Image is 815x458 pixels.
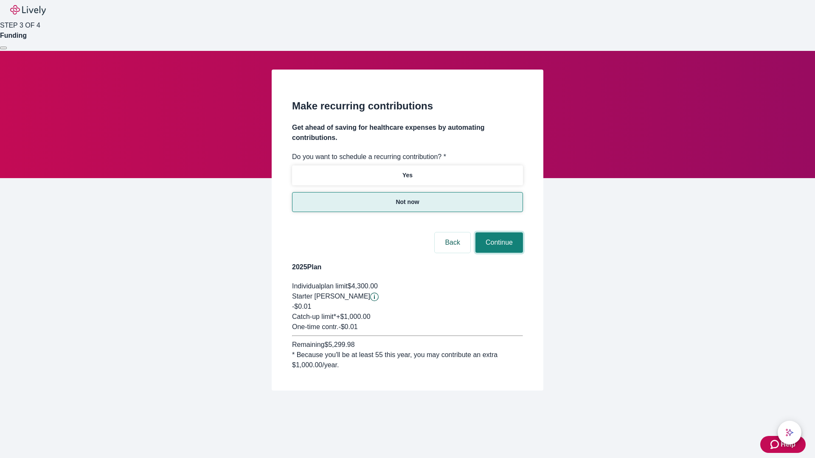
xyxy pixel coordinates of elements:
[370,293,379,301] svg: Starter penny details
[292,262,523,272] h4: 2025 Plan
[292,152,446,162] label: Do you want to schedule a recurring contribution? *
[781,439,795,450] span: Help
[475,232,523,253] button: Continue
[324,341,354,348] span: $5,299.98
[435,232,470,253] button: Back
[770,439,781,450] svg: Zendesk support icon
[292,293,370,300] span: Starter [PERSON_NAME]
[760,436,806,453] button: Zendesk support iconHelp
[396,198,419,207] p: Not now
[402,171,413,180] p: Yes
[785,428,794,437] svg: Lively AI Assistant
[348,282,378,290] span: $4,300.00
[292,313,336,320] span: Catch-up limit*
[292,341,324,348] span: Remaining
[292,192,523,212] button: Not now
[10,5,46,15] img: Lively
[292,98,523,114] h2: Make recurring contributions
[292,123,523,143] h4: Get ahead of saving for healthcare expenses by automating contributions.
[370,293,379,301] button: Lively will contribute $0.01 to establish your account
[292,323,338,330] span: One-time contr.
[336,313,371,320] span: + $1,000.00
[292,303,311,310] span: -$0.01
[778,421,801,444] button: chat
[292,165,523,185] button: Yes
[292,350,523,370] div: * Because you'll be at least 55 this year, you may contribute an extra $1,000.00 /year.
[292,282,348,290] span: Individual plan limit
[338,323,357,330] span: - $0.01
